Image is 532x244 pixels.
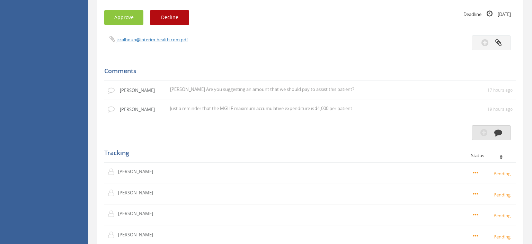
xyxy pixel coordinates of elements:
[487,87,513,93] small: 17 hours ago
[473,211,513,219] small: Pending
[487,106,513,112] small: 19 hours ago
[108,232,118,238] img: user-icon.png
[108,210,118,217] img: user-icon.png
[104,68,511,75] h5: Comments
[118,190,158,196] p: [PERSON_NAME]
[473,191,513,198] small: Pending
[118,232,158,238] p: [PERSON_NAME]
[104,150,511,157] h5: Tracking
[118,168,158,175] p: [PERSON_NAME]
[104,10,143,25] button: Approve
[473,169,513,177] small: Pending
[170,86,413,93] p: Jim Are you suggesting an amount that we should pay to assist this patient?
[170,105,413,112] p: Just a reminder that the MGHF maximum accumulative expenditure is $1,000 per patient.
[120,106,159,113] p: [PERSON_NAME]
[473,233,513,240] small: Pending
[108,190,118,196] img: user-icon.png
[118,210,158,217] p: [PERSON_NAME]
[108,168,118,175] img: user-icon.png
[116,36,188,43] a: jccalhoun@interim-health.com.pdf
[150,10,189,25] button: Decline
[463,10,511,18] small: Deadline [DATE]
[120,87,159,94] p: [PERSON_NAME]
[471,153,511,158] div: Status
